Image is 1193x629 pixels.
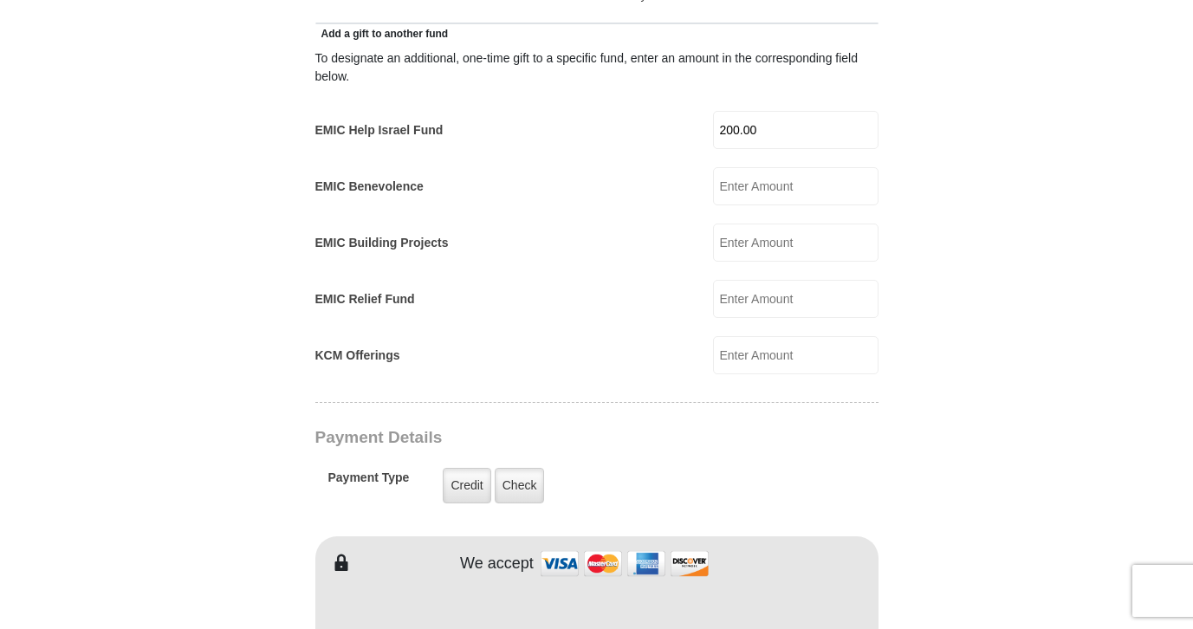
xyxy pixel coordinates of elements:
[315,121,444,139] label: EMIC Help Israel Fund
[328,470,410,494] h5: Payment Type
[315,178,424,196] label: EMIC Benevolence
[315,28,449,40] span: Add a gift to another fund
[315,234,449,252] label: EMIC Building Projects
[713,336,879,374] input: Enter Amount
[315,347,400,365] label: KCM Offerings
[460,554,534,574] h4: We accept
[713,167,879,205] input: Enter Amount
[713,224,879,262] input: Enter Amount
[315,428,757,448] h3: Payment Details
[713,280,879,318] input: Enter Amount
[713,111,879,149] input: Enter Amount
[315,49,879,86] div: To designate an additional, one-time gift to a specific fund, enter an amount in the correspondin...
[495,468,545,503] label: Check
[538,545,711,582] img: credit cards accepted
[315,290,415,308] label: EMIC Relief Fund
[443,468,490,503] label: Credit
